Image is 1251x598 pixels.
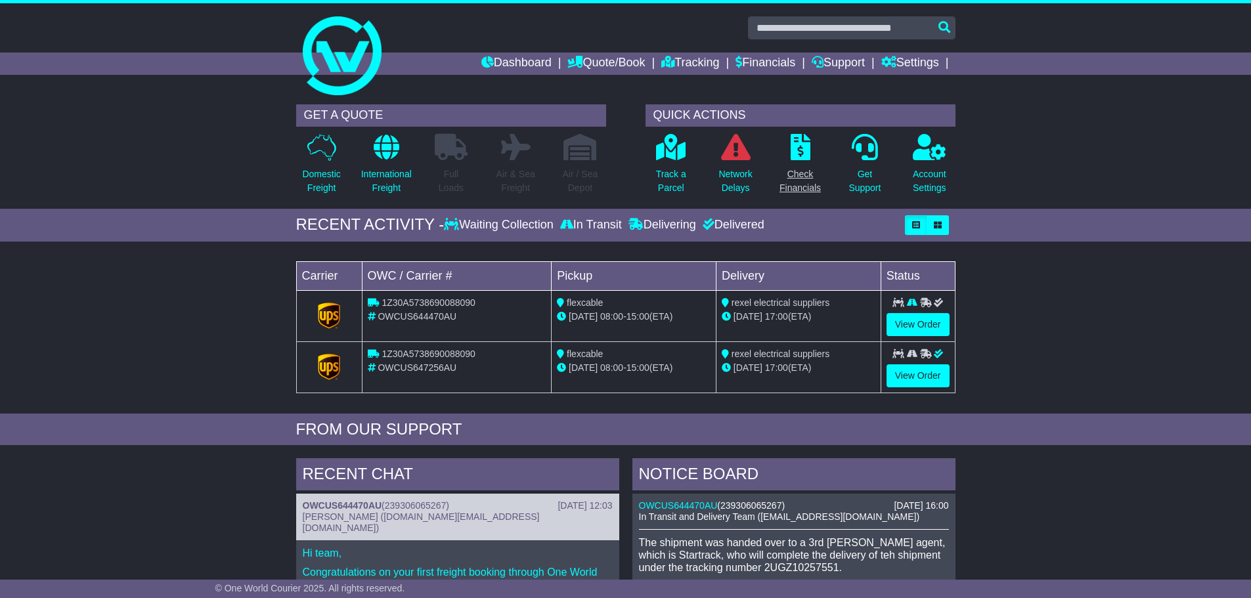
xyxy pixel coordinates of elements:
a: OWCUS644470AU [303,500,382,511]
div: [DATE] 16:00 [894,500,948,511]
a: Track aParcel [655,133,687,202]
span: 239306065267 [385,500,446,511]
div: QUICK ACTIONS [646,104,955,127]
td: Delivery [716,261,881,290]
div: Delivered [699,218,764,232]
span: 08:00 [600,362,623,373]
span: 239306065267 [720,500,781,511]
div: GET A QUOTE [296,104,606,127]
p: Congratulations on your first freight booking through One World Courier! [303,566,613,591]
p: Track a Parcel [656,167,686,195]
a: InternationalFreight [361,133,412,202]
p: Domestic Freight [302,167,340,195]
a: Dashboard [481,53,552,75]
div: In Transit [557,218,625,232]
div: [DATE] 12:03 [558,500,612,511]
div: - (ETA) [557,310,711,324]
p: Account Settings [913,167,946,195]
span: © One World Courier 2025. All rights reserved. [215,583,405,593]
div: RECENT ACTIVITY - [296,215,445,234]
p: Network Delays [718,167,752,195]
span: flexcable [567,297,603,308]
span: 1Z30A5738690088090 [382,297,475,308]
a: Tracking [661,53,719,75]
div: RECENT CHAT [296,458,619,494]
td: OWC / Carrier # [362,261,552,290]
span: rexel electrical suppliers [732,349,829,359]
div: ( ) [303,500,613,511]
span: [DATE] [734,311,762,322]
a: Support [812,53,865,75]
span: In Transit and Delivery Team ([EMAIL_ADDRESS][DOMAIN_NAME]) [639,511,920,522]
span: 17:00 [765,362,788,373]
a: AccountSettings [912,133,947,202]
a: View Order [887,313,950,336]
span: 15:00 [626,362,649,373]
span: 15:00 [626,311,649,322]
p: Air & Sea Freight [496,167,535,195]
span: 1Z30A5738690088090 [382,349,475,359]
p: Get Support [848,167,881,195]
span: rexel electrical suppliers [732,297,829,308]
div: NOTICE BOARD [632,458,955,494]
span: [PERSON_NAME] ([DOMAIN_NAME][EMAIL_ADDRESS][DOMAIN_NAME]) [303,511,540,533]
p: International Freight [361,167,412,195]
span: 08:00 [600,311,623,322]
a: Financials [735,53,795,75]
td: Carrier [296,261,362,290]
p: Air / Sea Depot [563,167,598,195]
div: - (ETA) [557,361,711,375]
span: OWCUS644470AU [378,311,456,322]
span: OWCUS647256AU [378,362,456,373]
div: Delivering [625,218,699,232]
a: OWCUS644470AU [639,500,718,511]
div: (ETA) [722,310,875,324]
p: Full Loads [435,167,468,195]
span: [DATE] [569,311,598,322]
a: NetworkDelays [718,133,753,202]
td: Status [881,261,955,290]
a: View Order [887,364,950,387]
div: FROM OUR SUPPORT [296,420,955,439]
img: GetCarrierServiceLogo [318,354,340,380]
p: Check Financials [779,167,821,195]
a: Settings [881,53,939,75]
span: [DATE] [569,362,598,373]
a: GetSupport [848,133,881,202]
div: Waiting Collection [444,218,556,232]
p: The shipment was handed over to a 3rd [PERSON_NAME] agent, which is Startrack, who will complete ... [639,536,949,574]
td: Pickup [552,261,716,290]
a: Quote/Book [567,53,645,75]
span: flexcable [567,349,603,359]
p: Hi team, [303,547,613,559]
div: (ETA) [722,361,875,375]
a: DomesticFreight [301,133,341,202]
a: CheckFinancials [779,133,822,202]
span: 17:00 [765,311,788,322]
div: ( ) [639,500,949,511]
img: GetCarrierServiceLogo [318,303,340,329]
span: [DATE] [734,362,762,373]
